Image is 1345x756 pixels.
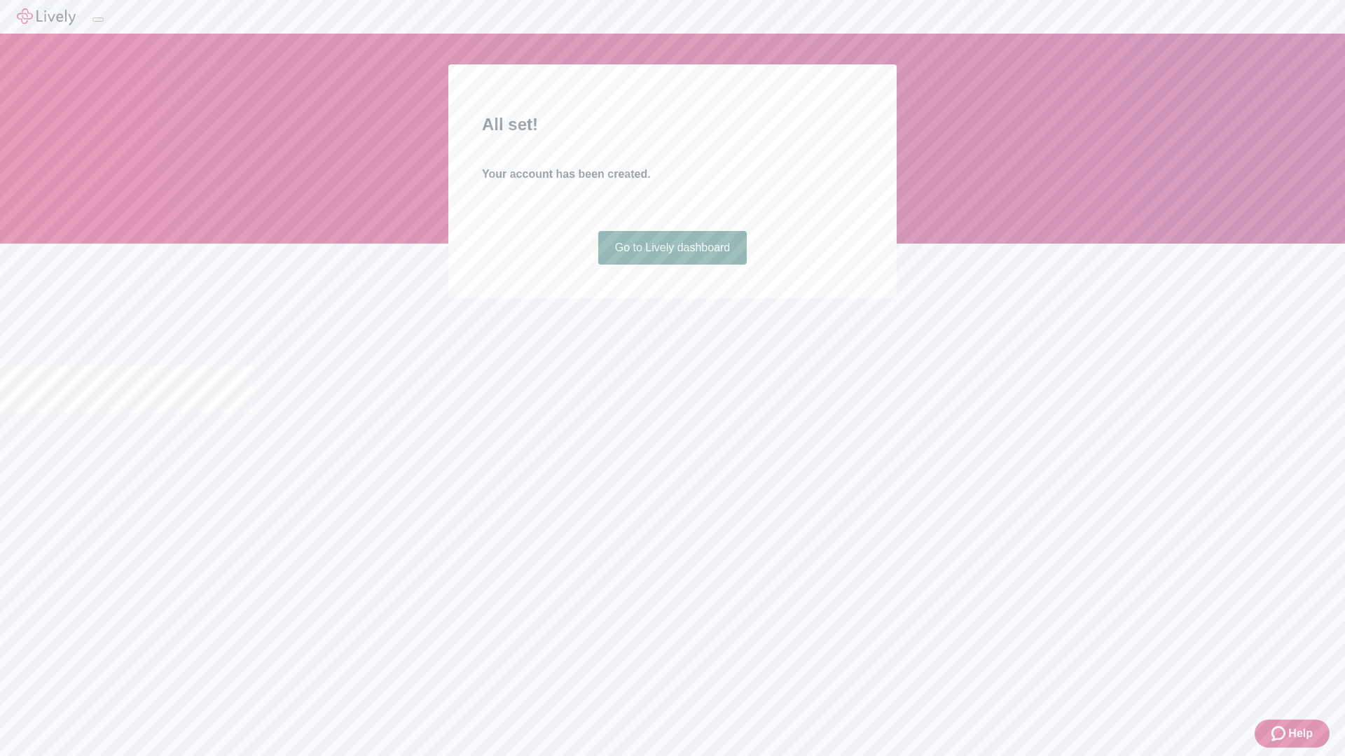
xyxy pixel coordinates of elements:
[92,17,104,22] button: Log out
[1288,725,1313,742] span: Help
[17,8,76,25] img: Lively
[1255,720,1330,748] button: Zendesk support iconHelp
[1271,725,1288,742] svg: Zendesk support icon
[598,231,747,265] a: Go to Lively dashboard
[482,112,863,137] h2: All set!
[482,166,863,183] h4: Your account has been created.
